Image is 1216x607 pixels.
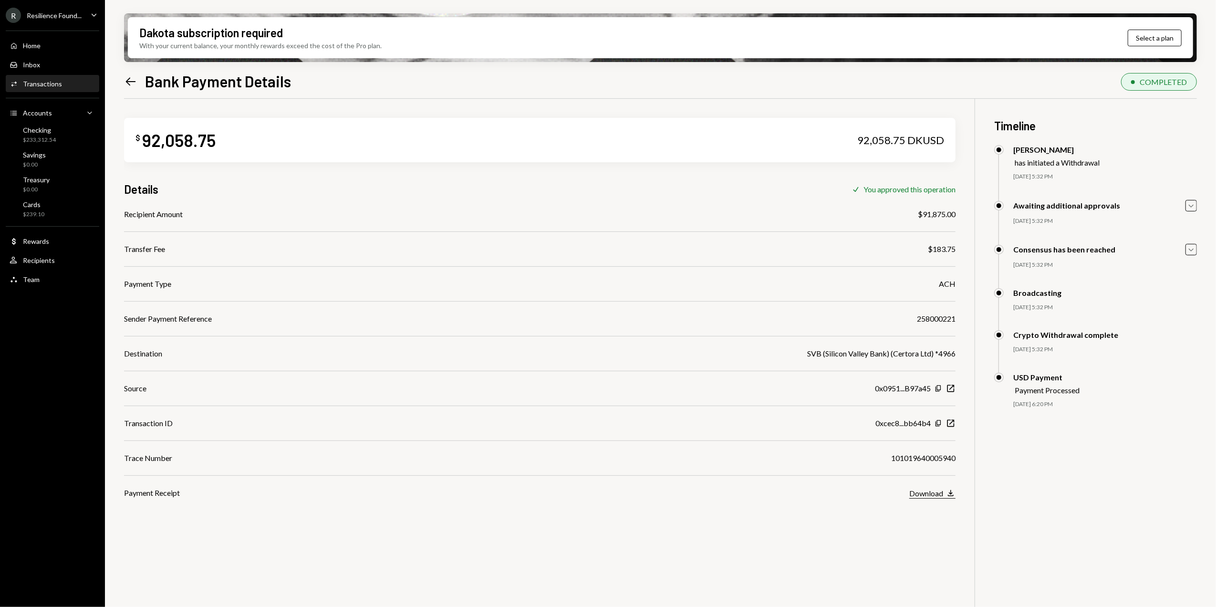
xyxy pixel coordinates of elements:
[124,487,180,499] div: Payment Receipt
[6,271,99,288] a: Team
[23,136,56,144] div: $233,312.54
[6,198,99,220] a: Cards$239.10
[1015,386,1080,395] div: Payment Processed
[142,129,216,151] div: 92,058.75
[6,75,99,92] a: Transactions
[1013,245,1115,254] div: Consensus has been reached
[124,383,146,394] div: Source
[1015,158,1100,167] div: has initiated a Withdrawal
[1013,288,1061,297] div: Broadcasting
[1013,303,1197,312] div: [DATE] 5:32 PM
[6,8,21,23] div: R
[909,488,956,499] button: Download
[27,11,82,20] div: Resilience Found...
[139,25,283,41] div: Dakota subscription required
[1128,30,1182,46] button: Select a plan
[1013,345,1197,354] div: [DATE] 5:32 PM
[918,209,956,220] div: $91,875.00
[6,104,99,121] a: Accounts
[124,278,171,290] div: Payment Type
[1013,373,1080,382] div: USD Payment
[124,313,212,324] div: Sender Payment Reference
[23,80,62,88] div: Transactions
[124,452,172,464] div: Trace Number
[909,489,943,498] div: Download
[994,118,1197,134] h3: Timeline
[1013,201,1120,210] div: Awaiting additional approvals
[917,313,956,324] div: 258000221
[1013,400,1197,408] div: [DATE] 6:20 PM
[875,383,931,394] div: 0x0951...B97a45
[124,348,162,359] div: Destination
[124,209,183,220] div: Recipient Amount
[6,148,99,171] a: Savings$0.00
[6,251,99,269] a: Recipients
[23,210,44,219] div: $239.10
[1013,330,1118,339] div: Crypto Withdrawal complete
[857,134,944,147] div: 92,058.75 DKUSD
[139,41,382,51] div: With your current balance, your monthly rewards exceed the cost of the Pro plan.
[891,452,956,464] div: 101019640005940
[23,151,46,159] div: Savings
[6,123,99,146] a: Checking$233,312.54
[23,275,40,283] div: Team
[23,61,40,69] div: Inbox
[23,126,56,134] div: Checking
[863,185,956,194] div: You approved this operation
[807,348,956,359] div: SVB (Silicon Valley Bank) (Certora Ltd) *4966
[124,243,165,255] div: Transfer Fee
[135,133,140,143] div: $
[145,72,291,91] h1: Bank Payment Details
[1013,217,1197,225] div: [DATE] 5:32 PM
[939,278,956,290] div: ACH
[23,161,46,169] div: $0.00
[23,256,55,264] div: Recipients
[23,186,50,194] div: $0.00
[124,181,158,197] h3: Details
[23,200,44,209] div: Cards
[875,418,931,429] div: 0xcec8...bb64b4
[6,173,99,196] a: Treasury$0.00
[23,42,41,50] div: Home
[6,232,99,250] a: Rewards
[23,109,52,117] div: Accounts
[1013,173,1197,181] div: [DATE] 5:32 PM
[23,237,49,245] div: Rewards
[23,176,50,184] div: Treasury
[1013,261,1197,269] div: [DATE] 5:32 PM
[6,56,99,73] a: Inbox
[1013,145,1100,154] div: [PERSON_NAME]
[1140,77,1187,86] div: COMPLETED
[124,418,173,429] div: Transaction ID
[928,243,956,255] div: $183.75
[6,37,99,54] a: Home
